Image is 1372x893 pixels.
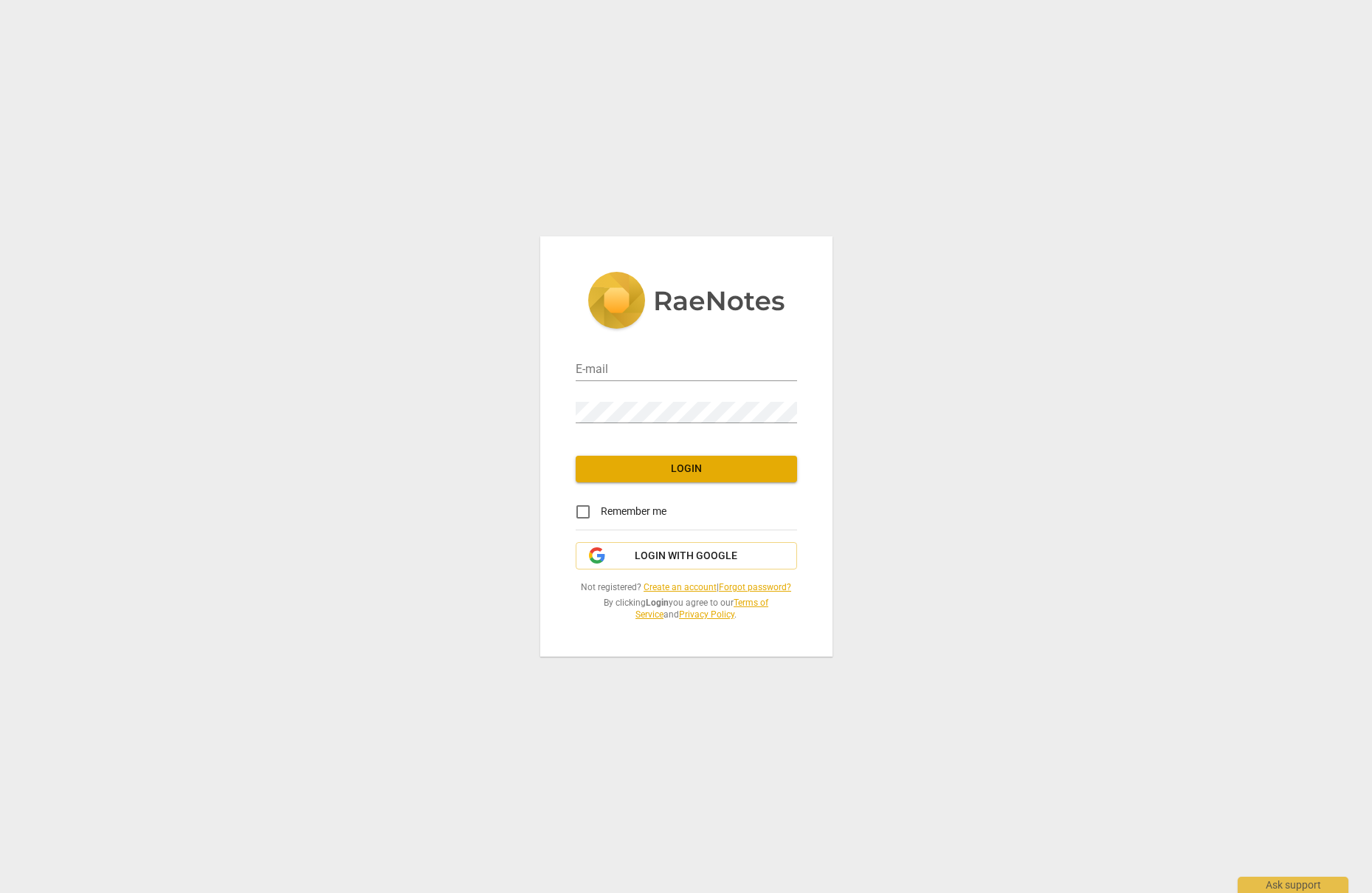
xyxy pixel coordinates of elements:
[644,582,717,592] a: Create an account
[587,272,785,332] img: 5ac2273c67554f335776073100b6d88f.svg
[601,504,666,519] span: Remember me
[576,581,797,594] span: Not registered? |
[1238,877,1348,893] div: Ask support
[576,456,797,482] button: Login
[576,597,797,621] span: By clicking you agree to our and .
[679,609,734,620] a: Privacy Policy
[576,542,797,570] button: Login with Google
[635,549,737,564] span: Login with Google
[587,462,785,476] span: Login
[646,598,669,608] b: Login
[719,582,791,592] a: Forgot password?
